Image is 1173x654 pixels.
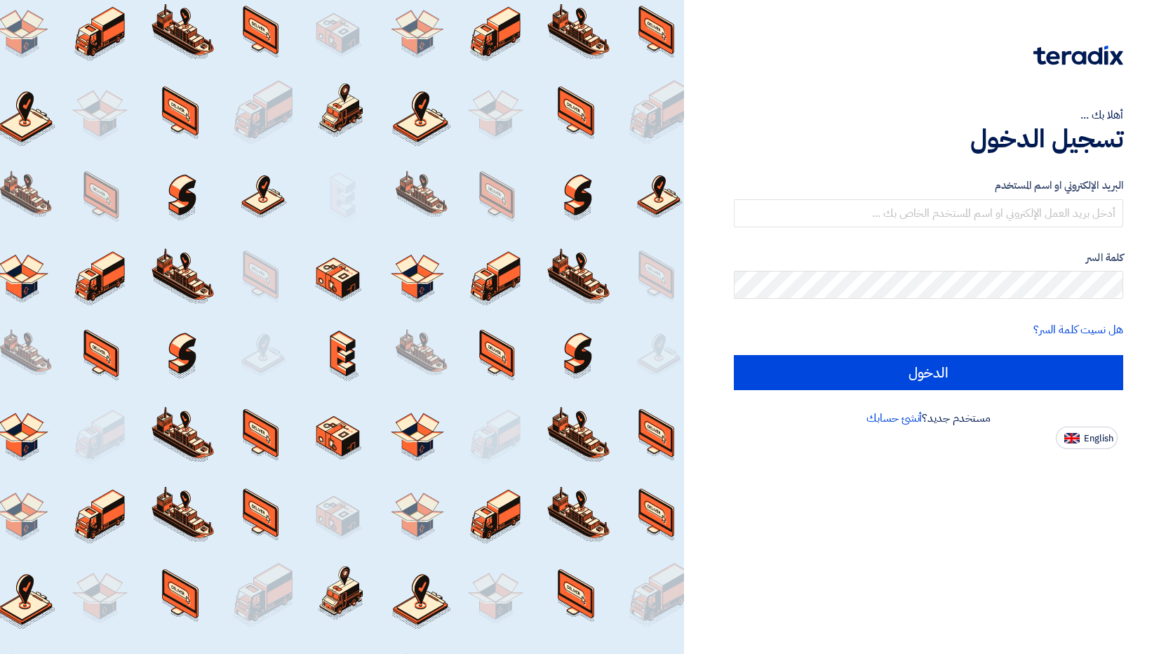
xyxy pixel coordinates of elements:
[734,107,1123,124] div: أهلا بك ...
[1033,321,1123,338] a: هل نسيت كلمة السر؟
[734,355,1123,390] input: الدخول
[734,410,1123,427] div: مستخدم جديد؟
[734,199,1123,227] input: أدخل بريد العمل الإلكتروني او اسم المستخدم الخاص بك ...
[734,178,1123,194] label: البريد الإلكتروني او اسم المستخدم
[734,124,1123,154] h1: تسجيل الدخول
[734,250,1123,266] label: كلمة السر
[1084,434,1113,443] span: English
[1056,427,1118,449] button: English
[1064,433,1080,443] img: en-US.png
[1033,46,1123,65] img: Teradix logo
[866,410,922,427] a: أنشئ حسابك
